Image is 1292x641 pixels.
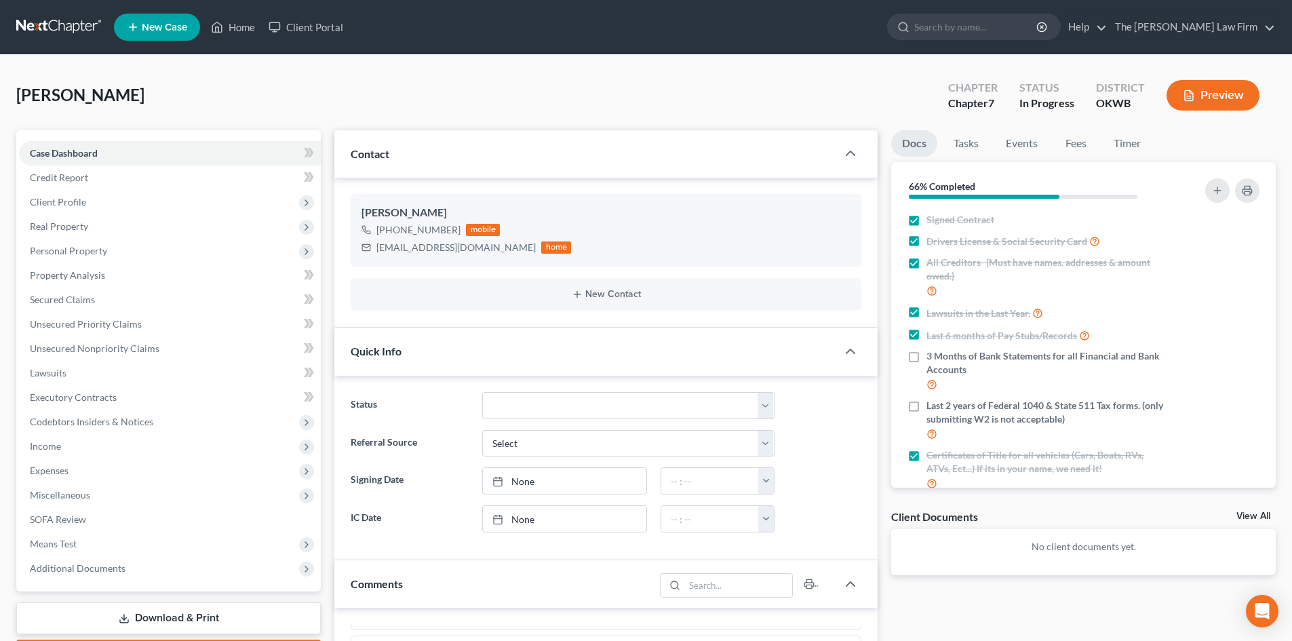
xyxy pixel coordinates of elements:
[995,130,1049,157] a: Events
[344,467,475,494] label: Signing Date
[1096,80,1145,96] div: District
[30,294,95,305] span: Secured Claims
[30,562,125,574] span: Additional Documents
[30,367,66,378] span: Lawsuits
[30,538,77,549] span: Means Test
[204,15,262,39] a: Home
[351,345,402,357] span: Quick Info
[344,430,475,457] label: Referral Source
[1096,96,1145,111] div: OKWB
[19,166,321,190] a: Credit Report
[483,468,646,494] a: None
[1108,15,1275,39] a: The [PERSON_NAME] Law Firm
[30,245,107,256] span: Personal Property
[344,392,475,419] label: Status
[30,172,88,183] span: Credit Report
[483,506,646,532] a: None
[926,349,1168,376] span: 3 Months of Bank Statements for all Financial and Bank Accounts
[926,256,1168,283] span: All Creditors- (Must have names, addresses & amount owed.)
[988,96,994,109] span: 7
[926,448,1168,475] span: Certificates of Title for all vehicles (Cars, Boats, RVs, ATVs, Ect...) If its in your name, we n...
[376,223,461,237] div: [PHONE_NUMBER]
[19,263,321,288] a: Property Analysis
[891,130,937,157] a: Docs
[466,224,500,236] div: mobile
[30,220,88,232] span: Real Property
[661,506,759,532] input: -- : --
[30,440,61,452] span: Income
[948,80,998,96] div: Chapter
[1019,80,1074,96] div: Status
[1236,511,1270,521] a: View All
[1061,15,1107,39] a: Help
[361,289,850,300] button: New Contact
[926,307,1030,320] span: Lawsuits in the Last Year.
[262,15,350,39] a: Client Portal
[30,465,68,476] span: Expenses
[1054,130,1097,157] a: Fees
[943,130,990,157] a: Tasks
[344,505,475,532] label: IC Date
[376,241,536,254] div: [EMAIL_ADDRESS][DOMAIN_NAME]
[30,416,153,427] span: Codebtors Insiders & Notices
[1167,80,1259,111] button: Preview
[926,329,1077,343] span: Last 6 months of Pay Stubs/Records
[909,180,975,192] strong: 66% Completed
[1103,130,1152,157] a: Timer
[142,22,187,33] span: New Case
[30,343,159,354] span: Unsecured Nonpriority Claims
[926,235,1087,248] span: Drivers License & Social Security Card
[30,269,105,281] span: Property Analysis
[19,336,321,361] a: Unsecured Nonpriority Claims
[30,318,142,330] span: Unsecured Priority Claims
[926,399,1168,426] span: Last 2 years of Federal 1040 & State 511 Tax forms. (only submitting W2 is not acceptable)
[19,312,321,336] a: Unsecured Priority Claims
[914,14,1038,39] input: Search by name...
[891,509,978,524] div: Client Documents
[351,577,403,590] span: Comments
[30,489,90,501] span: Miscellaneous
[1246,595,1278,627] div: Open Intercom Messenger
[351,147,389,160] span: Contact
[19,385,321,410] a: Executory Contracts
[16,85,144,104] span: [PERSON_NAME]
[19,141,321,166] a: Case Dashboard
[19,507,321,532] a: SOFA Review
[902,540,1265,553] p: No client documents yet.
[16,602,321,634] a: Download & Print
[30,391,117,403] span: Executory Contracts
[30,147,98,159] span: Case Dashboard
[19,288,321,312] a: Secured Claims
[1019,96,1074,111] div: In Progress
[30,196,86,208] span: Client Profile
[685,574,793,597] input: Search...
[948,96,998,111] div: Chapter
[661,468,759,494] input: -- : --
[541,241,571,254] div: home
[361,205,850,221] div: [PERSON_NAME]
[926,213,994,227] span: Signed Contract
[19,361,321,385] a: Lawsuits
[30,513,86,525] span: SOFA Review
